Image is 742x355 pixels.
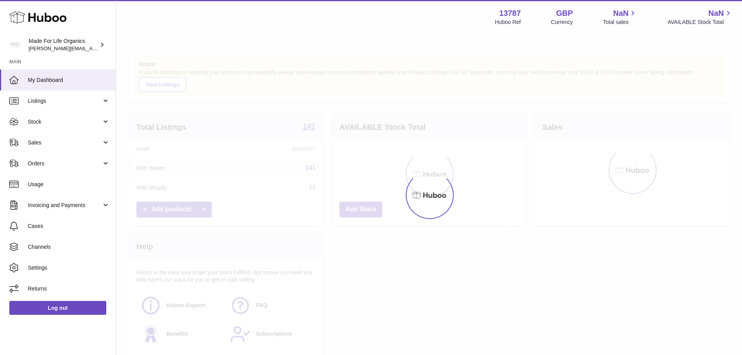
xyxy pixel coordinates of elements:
a: NaN Total sales [603,8,637,26]
div: Huboo Ref [495,19,521,26]
span: Stock [28,118,102,126]
span: Usage [28,181,110,188]
span: Cases [28,223,110,230]
strong: 13787 [499,8,521,19]
span: NaN [708,8,724,19]
span: Settings [28,264,110,272]
span: [PERSON_NAME][EMAIL_ADDRESS][PERSON_NAME][DOMAIN_NAME] [29,45,196,51]
span: Channels [28,243,110,251]
span: My Dashboard [28,76,110,84]
a: Log out [9,301,106,315]
span: Orders [28,160,102,167]
img: geoff.winwood@madeforlifeorganics.com [9,39,21,51]
span: Sales [28,139,102,146]
span: AVAILABLE Stock Total [667,19,733,26]
span: Listings [28,97,102,105]
a: NaN AVAILABLE Stock Total [667,8,733,26]
span: Returns [28,285,110,292]
div: Currency [551,19,573,26]
div: Made For Life Organics [29,37,98,52]
span: Invoicing and Payments [28,202,102,209]
span: Total sales [603,19,637,26]
strong: GBP [556,8,573,19]
span: NaN [613,8,628,19]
